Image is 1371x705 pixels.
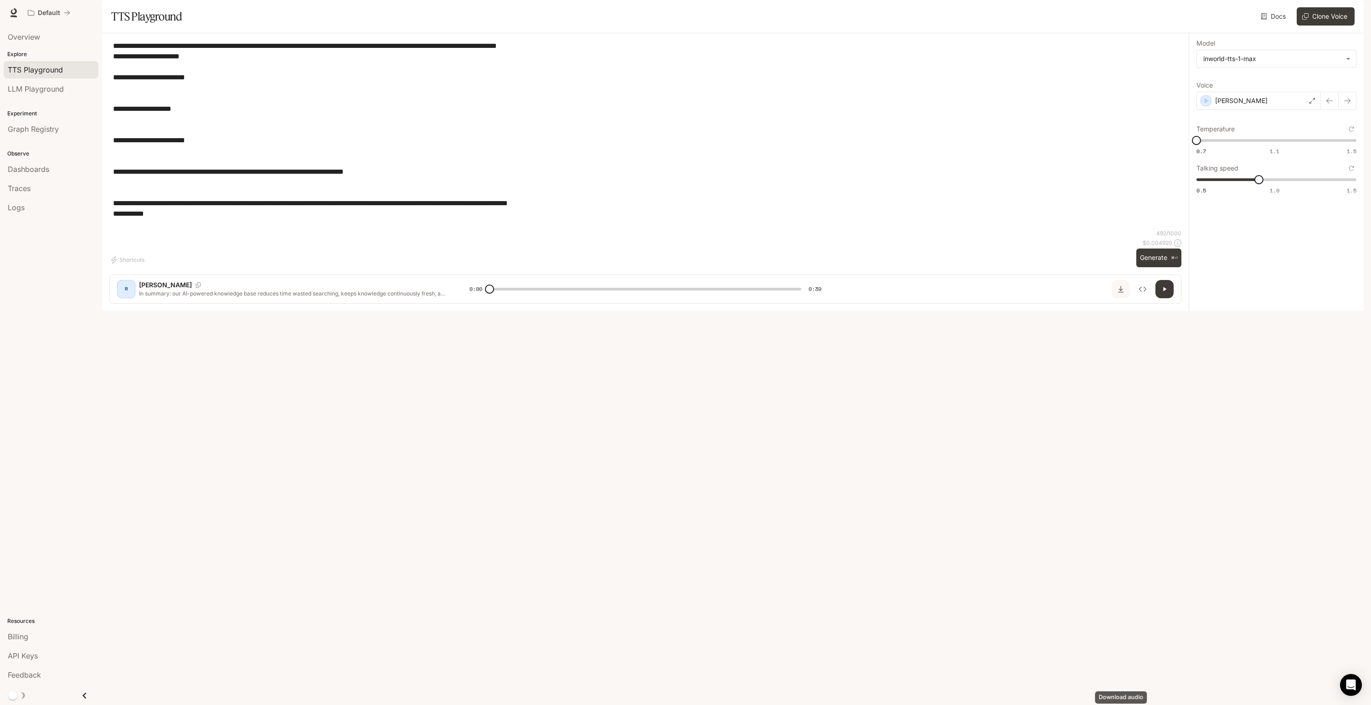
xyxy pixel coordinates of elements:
div: R [119,282,134,296]
p: Model [1196,40,1215,47]
button: Reset to default [1346,124,1356,134]
span: 0.7 [1196,147,1206,155]
p: [PERSON_NAME] [1215,96,1268,105]
span: 1.1 [1270,147,1279,155]
button: Clone Voice [1297,7,1355,26]
p: Temperature [1196,126,1235,132]
h1: TTS Playground [111,7,182,26]
span: 1.5 [1347,147,1356,155]
p: ⌘⏎ [1171,255,1178,261]
div: inworld-tts-1-max [1197,50,1356,67]
p: 492 / 1000 [1156,229,1181,237]
p: In summary: our AI-powered knowledge base reduces time wasted searching, keeps knowledge continuo... [139,290,448,297]
button: All workspaces [24,4,74,22]
button: Copy Voice ID [192,282,205,288]
a: Docs [1259,7,1289,26]
p: Voice [1196,82,1213,88]
span: 0:39 [809,285,821,294]
button: Shortcuts [109,253,148,267]
span: 0.5 [1196,187,1206,194]
p: Default [38,9,60,17]
span: 1.0 [1270,187,1279,194]
div: Download audio [1095,691,1147,704]
div: Open Intercom Messenger [1340,674,1362,696]
button: Generate⌘⏎ [1136,249,1181,267]
p: $ 0.004920 [1143,239,1172,247]
div: inworld-tts-1-max [1203,54,1341,63]
span: 0:00 [469,285,482,294]
button: Reset to default [1346,163,1356,173]
span: 1.5 [1347,187,1356,194]
button: Download audio [1112,280,1130,298]
button: Inspect [1134,280,1152,298]
p: [PERSON_NAME] [139,280,192,290]
p: Talking speed [1196,165,1238,171]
